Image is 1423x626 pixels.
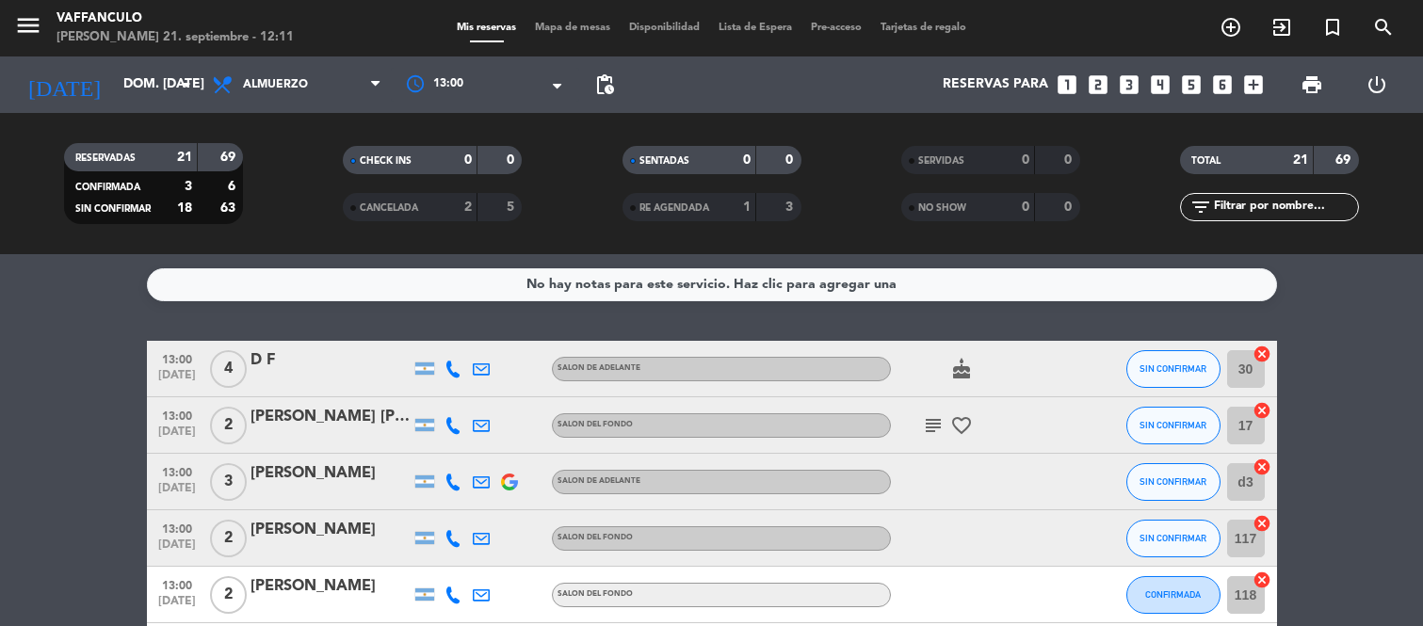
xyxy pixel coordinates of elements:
[1241,72,1266,97] i: add_box
[154,573,201,595] span: 13:00
[871,23,976,33] span: Tarjetas de regalo
[1189,196,1212,218] i: filter_list
[433,75,463,94] span: 13:00
[1253,570,1271,589] i: cancel
[801,23,871,33] span: Pre-acceso
[1126,520,1221,557] button: SIN CONFIRMAR
[1140,363,1206,374] span: SIN CONFIRMAR
[507,201,518,214] strong: 5
[1270,16,1293,39] i: exit_to_app
[558,534,633,541] span: SALON DEL FONDO
[950,358,973,380] i: cake
[447,23,526,33] span: Mis reservas
[154,369,201,391] span: [DATE]
[1126,407,1221,444] button: SIN CONFIRMAR
[251,518,411,542] div: [PERSON_NAME]
[243,78,308,91] span: Almuerzo
[1366,73,1388,96] i: power_settings_new
[177,201,192,215] strong: 18
[14,64,114,105] i: [DATE]
[620,23,709,33] span: Disponibilidad
[558,590,633,598] span: SALON DEL FONDO
[918,203,966,213] span: NO SHOW
[251,574,411,599] div: [PERSON_NAME]
[1191,156,1221,166] span: TOTAL
[1253,514,1271,533] i: cancel
[1064,201,1075,214] strong: 0
[1335,153,1354,167] strong: 69
[1126,350,1221,388] button: SIN CONFIRMAR
[1344,56,1409,113] div: LOG OUT
[1253,345,1271,363] i: cancel
[1293,153,1308,167] strong: 21
[228,180,239,193] strong: 6
[464,201,472,214] strong: 2
[14,11,42,46] button: menu
[1220,16,1242,39] i: add_circle_outline
[57,9,294,28] div: Vaffanculo
[210,463,247,501] span: 3
[558,364,640,372] span: SALON DE ADELANTE
[220,201,239,215] strong: 63
[1022,201,1029,214] strong: 0
[210,407,247,444] span: 2
[464,153,472,167] strong: 0
[360,156,412,166] span: CHECK INS
[785,153,797,167] strong: 0
[785,201,797,214] strong: 3
[950,414,973,437] i: favorite_border
[210,576,247,614] span: 2
[1022,153,1029,167] strong: 0
[1321,16,1344,39] i: turned_in_not
[918,156,964,166] span: SERVIDAS
[154,595,201,617] span: [DATE]
[210,520,247,557] span: 2
[501,474,518,490] img: google-logo.png
[75,183,140,192] span: CONFIRMADA
[1145,589,1201,600] span: CONFIRMADA
[210,350,247,388] span: 4
[154,425,201,447] span: [DATE]
[75,204,151,214] span: SIN CONFIRMAR
[526,23,620,33] span: Mapa de mesas
[1064,153,1075,167] strong: 0
[175,73,198,96] i: arrow_drop_down
[1140,476,1206,487] span: SIN CONFIRMAR
[943,77,1048,92] span: Reservas para
[709,23,801,33] span: Lista de Espera
[1253,401,1271,420] i: cancel
[14,11,42,40] i: menu
[75,153,136,163] span: RESERVADAS
[1140,420,1206,430] span: SIN CONFIRMAR
[507,153,518,167] strong: 0
[1372,16,1395,39] i: search
[1117,72,1141,97] i: looks_3
[154,460,201,482] span: 13:00
[526,274,897,296] div: No hay notas para este servicio. Haz clic para agregar una
[220,151,239,164] strong: 69
[1086,72,1110,97] i: looks_two
[154,347,201,369] span: 13:00
[1126,463,1221,501] button: SIN CONFIRMAR
[922,414,945,437] i: subject
[154,482,201,504] span: [DATE]
[154,538,201,560] span: [DATE]
[251,348,411,373] div: D F
[639,203,709,213] span: RE AGENDADA
[1126,576,1221,614] button: CONFIRMADA
[57,28,294,47] div: [PERSON_NAME] 21. septiembre - 12:11
[593,73,616,96] span: pending_actions
[1140,533,1206,543] span: SIN CONFIRMAR
[743,153,751,167] strong: 0
[1301,73,1323,96] span: print
[1212,197,1358,217] input: Filtrar por nombre...
[1253,457,1271,476] i: cancel
[639,156,689,166] span: SENTADAS
[743,201,751,214] strong: 1
[154,517,201,538] span: 13:00
[1148,72,1172,97] i: looks_4
[1055,72,1079,97] i: looks_one
[558,477,640,485] span: SALON DE ADELANTE
[360,203,418,213] span: CANCELADA
[177,151,192,164] strong: 21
